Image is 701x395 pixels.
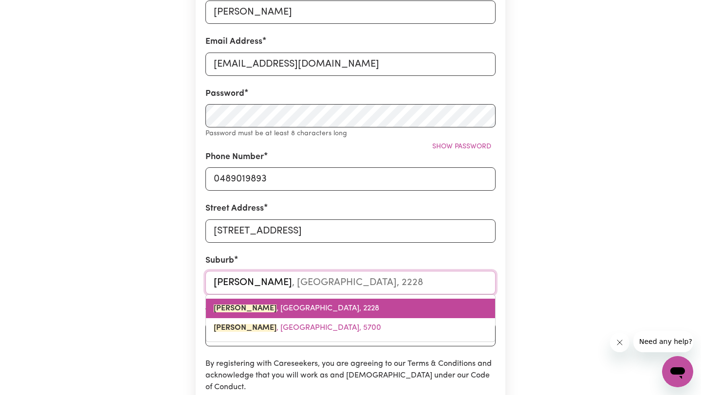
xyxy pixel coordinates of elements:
a: MIRANDA, New South Wales, 2228 [206,299,495,318]
input: e.g. daniela.d88@gmail.com [205,53,496,76]
input: e.g. 221B Victoria St [205,219,496,243]
input: e.g. North Bondi, New South Wales [205,271,496,294]
iframe: Button to launch messaging window [662,356,693,387]
p: By registering with Careseekers, you are agreeing to our Terms & Conditions and acknowledge that ... [205,358,496,393]
input: e.g. Daniela [205,0,496,24]
label: Street Address [205,202,264,215]
iframe: Close message [610,333,629,352]
iframe: Message from company [633,331,693,352]
span: , [GEOGRAPHIC_DATA], 2228 [214,305,379,312]
label: Suburb [205,254,234,267]
label: Email Address [205,36,262,48]
mark: [PERSON_NAME] [214,305,277,312]
input: e.g. 0412 345 678 [205,167,496,191]
label: Password [205,88,244,100]
span: , [GEOGRAPHIC_DATA], 5700 [214,324,381,332]
div: menu-options [205,294,496,342]
span: Show password [432,143,491,150]
button: Show password [428,139,496,154]
small: Password must be at least 8 characters long [205,130,347,137]
mark: [PERSON_NAME] [214,324,277,332]
a: MIRANDA, South Australia, 5700 [206,318,495,338]
label: Phone Number [205,151,264,163]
